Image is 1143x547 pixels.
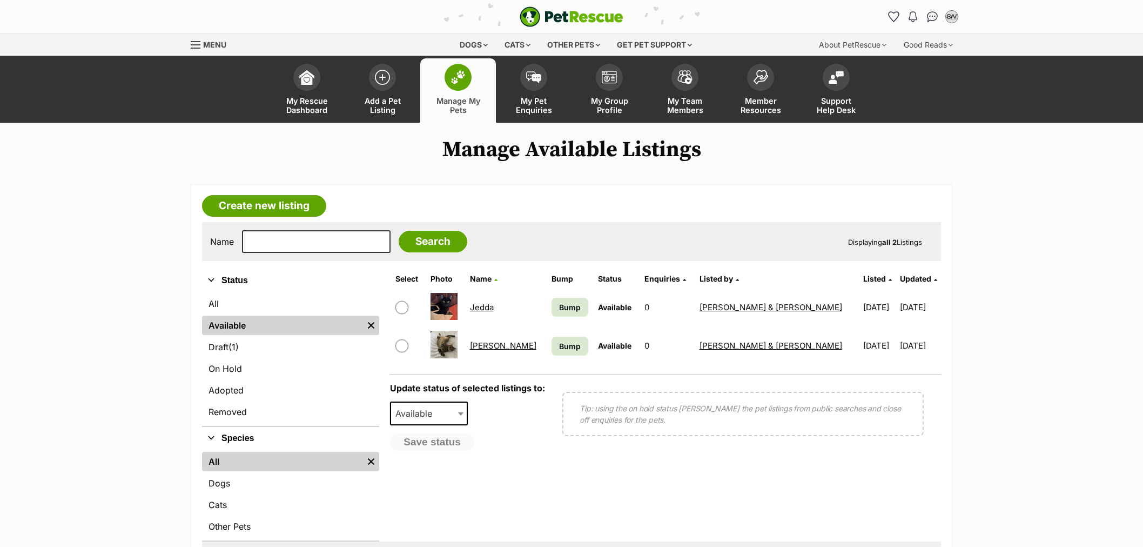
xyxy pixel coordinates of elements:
[470,341,536,351] a: [PERSON_NAME]
[390,402,468,425] span: Available
[559,341,581,352] span: Bump
[358,96,407,115] span: Add a Pet Listing
[202,450,379,541] div: Species
[202,473,379,493] a: Dogs
[812,96,860,115] span: Support Help Desk
[598,341,631,350] span: Available
[452,34,495,56] div: Dogs
[585,96,634,115] span: My Group Profile
[202,292,379,426] div: Status
[363,316,379,335] a: Remove filter
[909,11,917,22] img: notifications-46538b983faf8c2785f20acdc204bb7945ddae34d4c08c2a6579f10ce5e182be.svg
[426,270,465,288] th: Photo
[900,274,931,283] span: Updated
[345,58,420,123] a: Add a Pet Listing
[470,302,494,312] a: Jedda
[283,96,331,115] span: My Rescue Dashboard
[202,517,379,536] a: Other Pets
[470,274,492,283] span: Name
[677,70,692,84] img: team-members-icon-5396bd8760b3fe7c0b43da4ab00e1e3bb1a5d9ba89233759b79545d2d3fc5d0d.svg
[723,58,798,123] a: Member Resources
[900,274,937,283] a: Updated
[640,327,694,364] td: 0
[210,237,234,246] label: Name
[900,289,940,326] td: [DATE]
[602,71,617,84] img: group-profile-icon-3fa3cf56718a62981997c0bc7e787c4b2cf8bcc04b72c1350f741eb67cf2f40e.svg
[609,34,700,56] div: Get pet support
[640,289,694,326] td: 0
[399,231,467,252] input: Search
[580,403,906,425] p: Tip: using the on hold status [PERSON_NAME] the pet listings from public searches and close off e...
[434,96,482,115] span: Manage My Pets
[700,274,739,283] a: Listed by
[202,294,379,313] a: All
[202,431,379,445] button: Species
[269,58,345,123] a: My Rescue Dashboard
[191,34,234,54] a: Menu
[811,34,894,56] div: About PetRescue
[882,238,897,246] strong: all 2
[571,58,647,123] a: My Group Profile
[391,406,443,421] span: Available
[202,452,363,471] a: All
[552,337,588,356] a: Bump
[202,402,379,422] a: Removed
[946,11,957,22] img: John & Yvonne profile pic
[829,71,844,84] img: help-desk-icon-fdf02630f3aa405de69fd3d07c3f3aa587a6932b1a1747fa1d2bba05be0121f9.svg
[202,337,379,357] a: Draft
[202,273,379,288] button: Status
[661,96,709,115] span: My Team Members
[375,70,390,85] img: add-pet-listing-icon-0afa8454b4691262ce3f59096e99ab1cd57d4a30225e0717b998d2c9b9846f56.svg
[451,70,466,84] img: manage-my-pets-icon-02211641906a0b7f246fdf0571729dbe1e7629f14944591b6c1af311fb30b64b.svg
[202,195,326,217] a: Create new listing
[753,70,768,84] img: member-resources-icon-8e73f808a243e03378d46382f2149f9095a855e16c252ad45f914b54edf8863c.svg
[202,316,363,335] a: Available
[559,302,581,313] span: Bump
[520,6,623,27] a: PetRescue
[391,270,425,288] th: Select
[863,274,886,283] span: Listed
[647,58,723,123] a: My Team Members
[924,8,941,25] a: Conversations
[798,58,874,123] a: Support Help Desk
[900,327,940,364] td: [DATE]
[644,274,686,283] a: Enquiries
[363,452,379,471] a: Remove filter
[526,71,541,83] img: pet-enquiries-icon-7e3ad2cf08bfb03b45e93fb7055b45f3efa6380592205ae92323e6603595dc1f.svg
[470,274,497,283] a: Name
[496,58,571,123] a: My Pet Enquiries
[547,270,593,288] th: Bump
[520,6,623,27] img: logo-e224e6f780fb5917bec1dbf3a21bbac754714ae5b6737aabdf751b685950b380.svg
[927,11,938,22] img: chat-41dd97257d64d25036548639549fe6c8038ab92f7586957e7f3b1b290dea8141.svg
[700,341,842,351] a: [PERSON_NAME] & [PERSON_NAME]
[598,303,631,312] span: Available
[859,327,899,364] td: [DATE]
[594,270,639,288] th: Status
[859,289,899,326] td: [DATE]
[885,8,960,25] ul: Account quick links
[896,34,960,56] div: Good Reads
[202,495,379,515] a: Cats
[390,383,545,393] label: Update status of selected listings to:
[540,34,608,56] div: Other pets
[848,238,922,246] span: Displaying Listings
[736,96,785,115] span: Member Resources
[228,341,239,353] span: (1)
[202,381,379,400] a: Adopted
[203,40,226,49] span: Menu
[420,58,496,123] a: Manage My Pets
[552,298,588,317] a: Bump
[904,8,922,25] button: Notifications
[390,433,474,451] button: Save status
[299,70,314,85] img: dashboard-icon-eb2f2d2d3e046f16d808141f083e7271f6b2e854fb5c12c21221c1fb7104beca.svg
[863,274,892,283] a: Listed
[644,274,680,283] span: translation missing: en.admin.listings.index.attributes.enquiries
[202,359,379,378] a: On Hold
[885,8,902,25] a: Favourites
[700,274,733,283] span: Listed by
[943,8,960,25] button: My account
[497,34,538,56] div: Cats
[700,302,842,312] a: [PERSON_NAME] & [PERSON_NAME]
[509,96,558,115] span: My Pet Enquiries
